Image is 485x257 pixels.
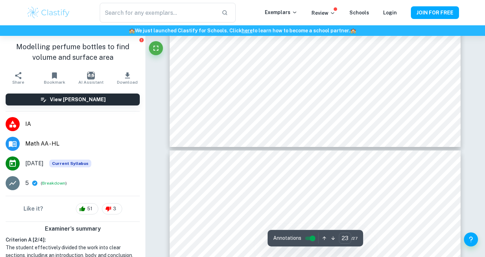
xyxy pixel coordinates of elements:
span: 🏫 [350,28,356,33]
img: AI Assistant [87,72,95,79]
span: / 27 [351,235,358,242]
h6: Criterion A [ 2 / 4 ]: [6,236,140,244]
button: Breakdown [42,180,65,186]
h6: View [PERSON_NAME] [50,96,106,103]
button: Help and Feedback [464,232,478,246]
input: Search for any exemplars... [100,3,216,23]
span: [DATE] [25,159,44,168]
span: AI Assistant [78,80,104,85]
span: 51 [83,205,96,212]
div: 3 [102,203,122,214]
a: Schools [349,10,369,15]
button: AI Assistant [73,68,109,88]
span: Download [117,80,138,85]
button: Report issue [139,37,144,43]
span: Current Syllabus [49,160,91,167]
span: IA [25,120,140,128]
div: This exemplar is based on the current syllabus. Feel free to refer to it for inspiration/ideas wh... [49,160,91,167]
img: Clastify logo [26,6,71,20]
span: ( ) [41,180,67,187]
button: View [PERSON_NAME] [6,94,140,105]
div: 51 [76,203,98,214]
h6: Examiner's summary [3,225,143,233]
button: Download [109,68,146,88]
button: JOIN FOR FREE [411,6,459,19]
p: 5 [25,179,29,187]
span: Share [12,80,24,85]
h6: We just launched Clastify for Schools. Click to learn how to become a school partner. [1,27,484,34]
span: Annotations [273,234,301,242]
span: Math AA - HL [25,140,140,148]
h1: Modelling perfume bottles to find volume and surface area [6,41,140,63]
button: Bookmark [37,68,73,88]
p: Exemplars [265,8,297,16]
button: Fullscreen [149,41,163,55]
h6: Like it? [24,205,43,213]
span: 3 [109,205,120,212]
span: 🏫 [129,28,135,33]
span: Bookmark [44,80,65,85]
a: here [242,28,253,33]
p: Review [312,9,335,17]
a: Login [383,10,397,15]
